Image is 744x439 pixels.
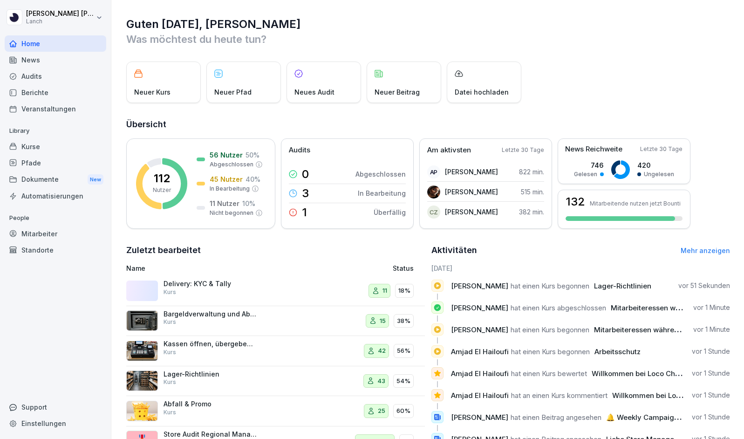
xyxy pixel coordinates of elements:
[611,303,741,312] span: Mitarbeiteressen während der Schicht
[126,341,158,361] img: h81973bi7xjfk70fncdre0go.png
[398,286,410,295] p: 18%
[153,186,171,194] p: Nutzer
[126,370,158,391] img: g9g0z14z6r0gwnvoxvhir8sm.png
[377,377,385,386] p: 43
[164,378,176,386] p: Kurs
[445,187,498,197] p: [PERSON_NAME]
[693,325,730,334] p: vor 1 Minute
[5,171,106,188] div: Dokumente
[5,155,106,171] a: Pfade
[378,346,386,356] p: 42
[302,207,307,218] p: 1
[126,396,425,426] a: Abfall & PromoKurs2560%
[574,170,597,178] p: Gelesen
[427,206,440,219] div: CZ
[692,412,730,422] p: vor 1 Stunde
[126,32,730,47] p: Was möchtest du heute tun?
[289,145,310,156] p: Audits
[397,316,410,326] p: 38%
[511,391,607,400] span: hat an einen Kurs kommentiert
[164,348,176,357] p: Kurs
[5,171,106,188] a: DokumenteNew
[164,430,257,439] p: Store Audit Regional Management [GEOGRAPHIC_DATA]
[154,173,170,184] p: 112
[210,199,239,208] p: 11 Nutzer
[164,370,257,378] p: Lager-Richtlinien
[246,150,259,160] p: 50 %
[126,310,158,331] img: th9trzu144u9p3red8ow6id8.png
[445,207,498,217] p: [PERSON_NAME]
[126,263,310,273] p: Name
[637,160,674,170] p: 420
[5,84,106,101] a: Berichte
[681,247,730,254] a: Mehr anzeigen
[210,185,250,193] p: In Bearbeitung
[210,209,253,217] p: Nicht begonnen
[5,123,106,138] p: Library
[88,174,103,185] div: New
[640,145,683,153] p: Letzte 30 Tage
[134,87,171,97] p: Neuer Kurs
[5,211,106,226] p: People
[126,118,730,131] h2: Übersicht
[393,263,414,273] p: Status
[594,281,651,290] span: Lager-Richtlinien
[644,170,674,178] p: Ungelesen
[164,408,176,417] p: Kurs
[594,325,724,334] span: Mitarbeiteressen während der Schicht
[5,188,106,204] a: Automatisierungen
[431,244,477,257] h2: Aktivitäten
[242,199,255,208] p: 10 %
[592,369,695,378] span: Willkommen bei Loco Chicken!
[511,325,589,334] span: hat einen Kurs begonnen
[396,377,410,386] p: 54%
[5,52,106,68] a: News
[294,87,334,97] p: Neues Audit
[565,144,622,155] p: News Reichweite
[451,369,509,378] span: Amjad El Hailoufi
[5,35,106,52] a: Home
[451,391,509,400] span: Amjad El Hailoufi
[678,281,730,290] p: vor 51 Sekunden
[5,415,106,432] a: Einstellungen
[521,187,544,197] p: 515 min.
[511,303,606,312] span: hat einen Kurs abgeschlossen
[5,101,106,117] div: Veranstaltungen
[566,196,585,207] h3: 132
[427,185,440,199] img: lbqg5rbd359cn7pzouma6c8b.png
[451,325,508,334] span: [PERSON_NAME]
[164,288,176,296] p: Kurs
[451,413,508,422] span: [PERSON_NAME]
[5,226,106,242] a: Mitarbeiter
[380,316,386,326] p: 15
[693,303,730,312] p: vor 1 Minute
[164,340,257,348] p: Kassen öffnen, übergeben & schließen
[427,145,471,156] p: Am aktivsten
[519,207,544,217] p: 382 min.
[126,401,158,421] img: urw3ytc7x1v5bfur977du01f.png
[612,391,716,400] span: Willkommen bei Loco Chicken!
[5,242,106,258] a: Standorte
[375,87,420,97] p: Neuer Beitrag
[126,17,730,32] h1: Guten [DATE], [PERSON_NAME]
[355,169,406,179] p: Abgeschlossen
[511,369,587,378] span: hat einen Kurs bewertet
[692,391,730,400] p: vor 1 Stunde
[164,310,257,318] p: Bargeldverwaltung und Abholung
[5,68,106,84] a: Audits
[431,263,730,273] h6: [DATE]
[511,413,601,422] span: hat einen Beitrag angesehen
[26,10,94,18] p: [PERSON_NAME] [PERSON_NAME]
[126,306,425,336] a: Bargeldverwaltung und AbholungKurs1538%
[590,200,681,207] p: Mitarbeitende nutzen jetzt Bounti
[210,174,243,184] p: 45 Nutzer
[214,87,252,97] p: Neuer Pfad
